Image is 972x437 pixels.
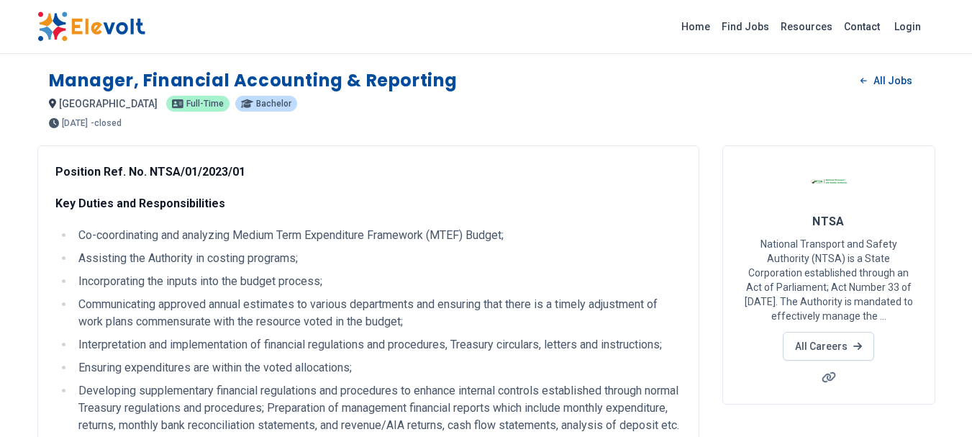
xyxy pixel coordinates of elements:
a: Resources [775,15,838,38]
li: Developing supplementary financial regulations and procedures to enhance internal controls establ... [74,382,681,434]
span: [DATE] [62,119,88,127]
li: Ensuring expenditures are within the voted allocations; [74,359,681,377]
a: Contact [838,15,886,38]
strong: Key Duties and Responsibilities [55,197,225,210]
p: - closed [91,119,122,127]
img: NTSA [811,163,847,199]
a: All Jobs [849,70,923,91]
span: full-time [186,99,224,108]
span: [GEOGRAPHIC_DATA] [59,98,158,109]
li: Interpretation and implementation of financial regulations and procedures, Treasury circulars, le... [74,336,681,353]
li: Incorporating the inputs into the budget process; [74,273,681,290]
p: National Transport and Safety Authority (NTSA) is a State Corporation established through an Act ... [740,237,917,323]
img: Elevolt [37,12,145,42]
a: Home [676,15,716,38]
a: Find Jobs [716,15,775,38]
span: bachelor [256,99,291,108]
li: Co-coordinating and analyzing Medium Term Expenditure Framework (MTEF) Budget; [74,227,681,244]
li: Assisting the Authority in costing programs; [74,250,681,267]
li: Communicating approved annual estimates to various departments and ensuring that there is a timel... [74,296,681,330]
a: All Careers [783,332,874,361]
span: NTSA [812,215,845,228]
strong: Position Ref. No. NTSA/01/2023/01 [55,165,245,179]
a: Login [886,12,930,41]
h1: Manager, Financial Accounting & Reporting [49,69,458,92]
